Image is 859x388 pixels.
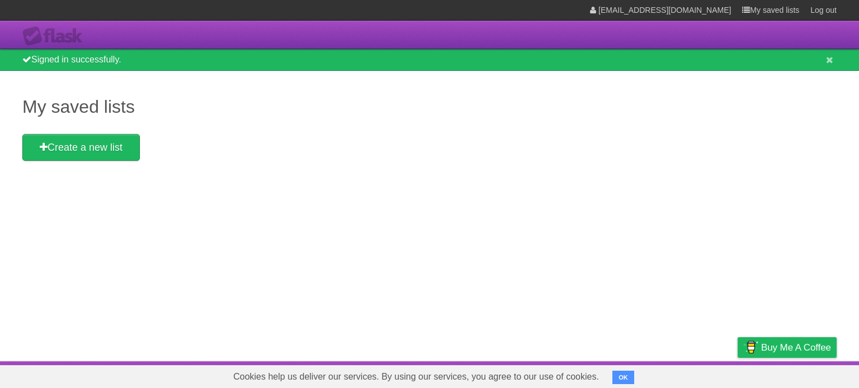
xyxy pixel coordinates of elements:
a: Suggest a feature [766,364,837,385]
img: Buy me a coffee [743,338,758,357]
h1: My saved lists [22,93,837,120]
span: Buy me a coffee [761,338,831,357]
a: Developers [626,364,671,385]
button: OK [612,371,634,384]
a: Create a new list [22,134,140,161]
div: Flask [22,26,89,46]
a: Terms [685,364,710,385]
a: Buy me a coffee [738,337,837,358]
span: Cookies help us deliver our services. By using our services, you agree to our use of cookies. [222,366,610,388]
a: About [589,364,612,385]
a: Privacy [723,364,752,385]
